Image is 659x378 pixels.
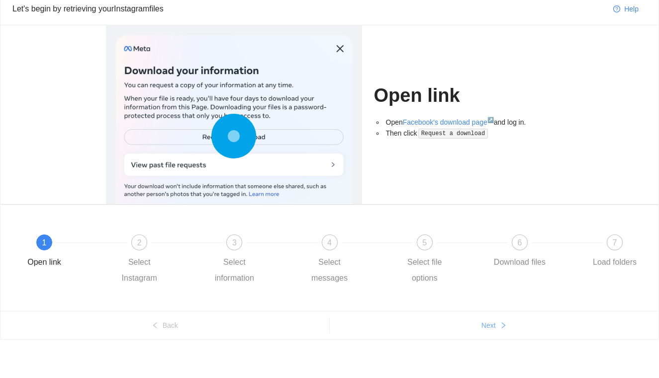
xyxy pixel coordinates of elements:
div: 4Select messages [301,234,396,286]
div: Open link [27,254,61,270]
span: Help [624,3,639,14]
span: 1 [42,238,47,247]
div: Let's begin by retrieving your Instagram files [12,2,605,15]
div: Download files [494,254,546,270]
div: Select file options [396,254,454,286]
div: 7Load folders [586,234,644,270]
span: question-circle [613,5,620,13]
a: Facebook's download page↗ [403,118,494,126]
span: 7 [613,238,617,247]
li: Open and log in. [384,117,554,128]
span: 5 [422,238,427,247]
span: 3 [232,238,237,247]
span: 4 [327,238,332,247]
sup: ↗ [487,117,494,123]
div: 1Open link [15,234,110,270]
div: Load folders [593,254,637,270]
div: Select information [205,254,263,286]
h1: Open link [374,84,554,107]
button: Nextright [330,317,659,333]
div: Select messages [301,254,359,286]
div: Select Instagram [110,254,168,286]
div: 6Download files [491,234,586,270]
div: 2Select Instagram [110,234,205,286]
code: Request a download [418,129,488,139]
div: 5Select file options [396,234,491,286]
span: 6 [517,238,522,247]
div: 3Select information [205,234,300,286]
li: Then click [384,128,554,139]
button: question-circleHelp [605,1,647,17]
span: right [500,322,507,330]
span: 2 [137,238,142,247]
span: Next [481,320,496,331]
button: leftBack [0,317,329,333]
